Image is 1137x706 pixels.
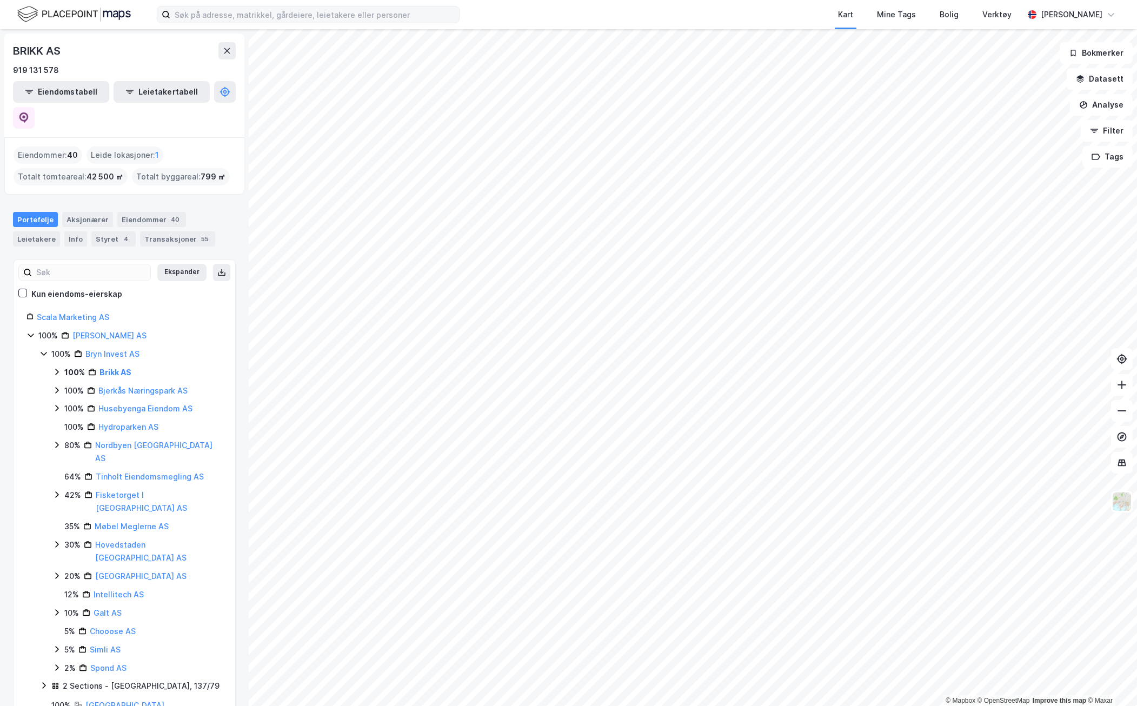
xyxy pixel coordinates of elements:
button: Ekspander [157,264,207,281]
a: OpenStreetMap [978,697,1030,704]
a: [GEOGRAPHIC_DATA] AS [95,571,187,581]
span: 799 ㎡ [201,170,225,183]
span: 42 500 ㎡ [87,170,123,183]
div: Totalt byggareal : [132,168,230,185]
div: 80% [64,439,81,452]
a: Brikk AS [99,368,131,377]
iframe: Chat Widget [1083,654,1137,706]
div: Aksjonærer [62,212,113,227]
div: Leide lokasjoner : [87,146,163,164]
a: Nordbyen [GEOGRAPHIC_DATA] AS [95,441,212,463]
input: Søk på adresse, matrikkel, gårdeiere, leietakere eller personer [170,6,459,23]
div: 35% [64,520,80,533]
div: Kart [838,8,853,21]
button: Leietakertabell [114,81,210,103]
a: Intellitech AS [94,590,144,599]
div: 55 [199,234,211,244]
a: Simli AS [90,645,121,654]
div: 5% [64,643,75,656]
div: Totalt tomteareal : [14,168,128,185]
div: Verktøy [982,8,1012,21]
a: Improve this map [1033,697,1086,704]
div: 100% [64,366,85,379]
img: logo.f888ab2527a4732fd821a326f86c7f29.svg [17,5,131,24]
div: Bolig [940,8,959,21]
a: Møbel Meglerne AS [95,522,169,531]
a: Galt AS [94,608,122,617]
div: 100% [38,329,58,342]
button: Datasett [1067,68,1133,90]
a: Scala Marketing AS [37,312,109,322]
button: Eiendomstabell [13,81,109,103]
div: 30% [64,538,81,551]
a: Bryn Invest AS [85,349,139,358]
div: BRIKK AS [13,42,62,59]
div: 12% [64,588,79,601]
div: 4 [121,234,131,244]
div: 100% [51,348,71,361]
a: [PERSON_NAME] AS [72,331,147,340]
input: Søk [32,264,150,281]
div: 2 Sections - [GEOGRAPHIC_DATA], 137/79 [63,680,220,692]
div: Eiendommer [117,212,186,227]
button: Analyse [1070,94,1133,116]
a: Bjerkås Næringspark AS [98,386,188,395]
button: Bokmerker [1060,42,1133,64]
div: Leietakere [13,231,60,247]
span: 40 [67,149,78,162]
a: Fisketorget I [GEOGRAPHIC_DATA] AS [96,490,187,512]
img: Z [1112,491,1132,512]
div: 100% [64,384,84,397]
a: Husebyenga Eiendom AS [98,404,192,413]
button: Filter [1081,120,1133,142]
div: 100% [64,421,84,434]
div: Mine Tags [877,8,916,21]
div: 20% [64,570,81,583]
div: 64% [64,470,81,483]
a: Hydroparken AS [98,422,158,431]
a: Mapbox [946,697,975,704]
div: 10% [64,607,79,620]
div: 42% [64,489,81,502]
div: Kun eiendoms-eierskap [31,288,122,301]
div: 919 131 578 [13,64,59,77]
div: Transaksjoner [140,231,215,247]
button: Tags [1082,146,1133,168]
div: 40 [169,214,182,225]
a: Tinholt Eiendomsmegling AS [96,472,204,481]
div: Eiendommer : [14,146,82,164]
div: 100% [64,402,84,415]
div: Styret [91,231,136,247]
div: Info [64,231,87,247]
div: Portefølje [13,212,58,227]
a: Hovedstaden [GEOGRAPHIC_DATA] AS [95,540,187,562]
a: Spond AS [90,663,127,672]
div: [PERSON_NAME] [1041,8,1102,21]
div: 2% [64,662,76,675]
div: Kontrollprogram for chat [1083,654,1137,706]
span: 1 [155,149,159,162]
div: 5% [64,625,75,638]
a: Chooose AS [90,627,136,636]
